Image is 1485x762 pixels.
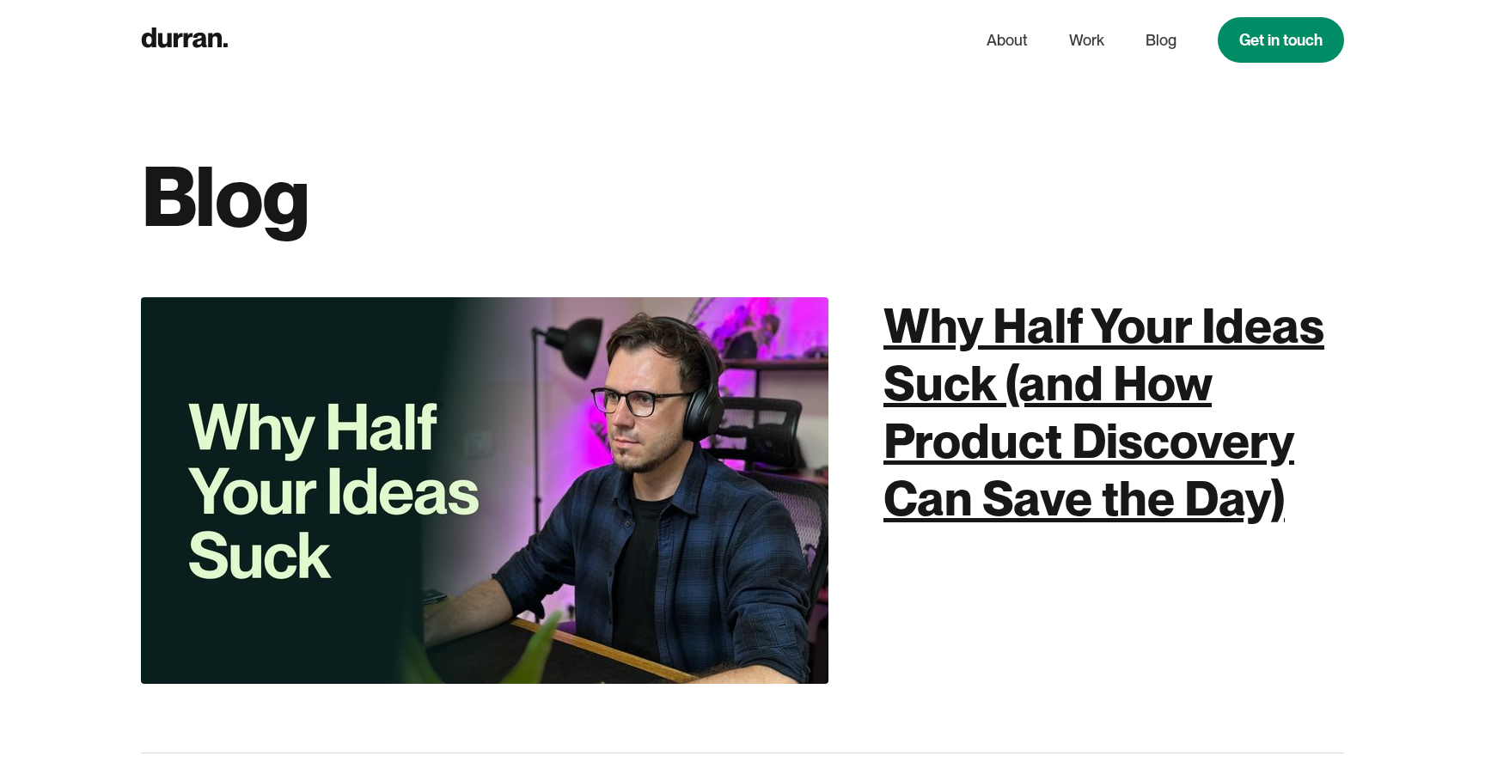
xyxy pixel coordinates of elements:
[1218,17,1344,63] a: Get in touch
[883,297,1344,528] div: Why Half Your Ideas Suck (and How Product Discovery Can Save the Day)
[1146,24,1176,57] a: Blog
[141,23,228,57] a: home
[987,24,1028,57] a: About
[141,151,1344,242] h1: Blog
[141,297,1344,684] a: Why Half Your Ideas Suck (and How Product Discovery Can Save the Day)
[1069,24,1104,57] a: Work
